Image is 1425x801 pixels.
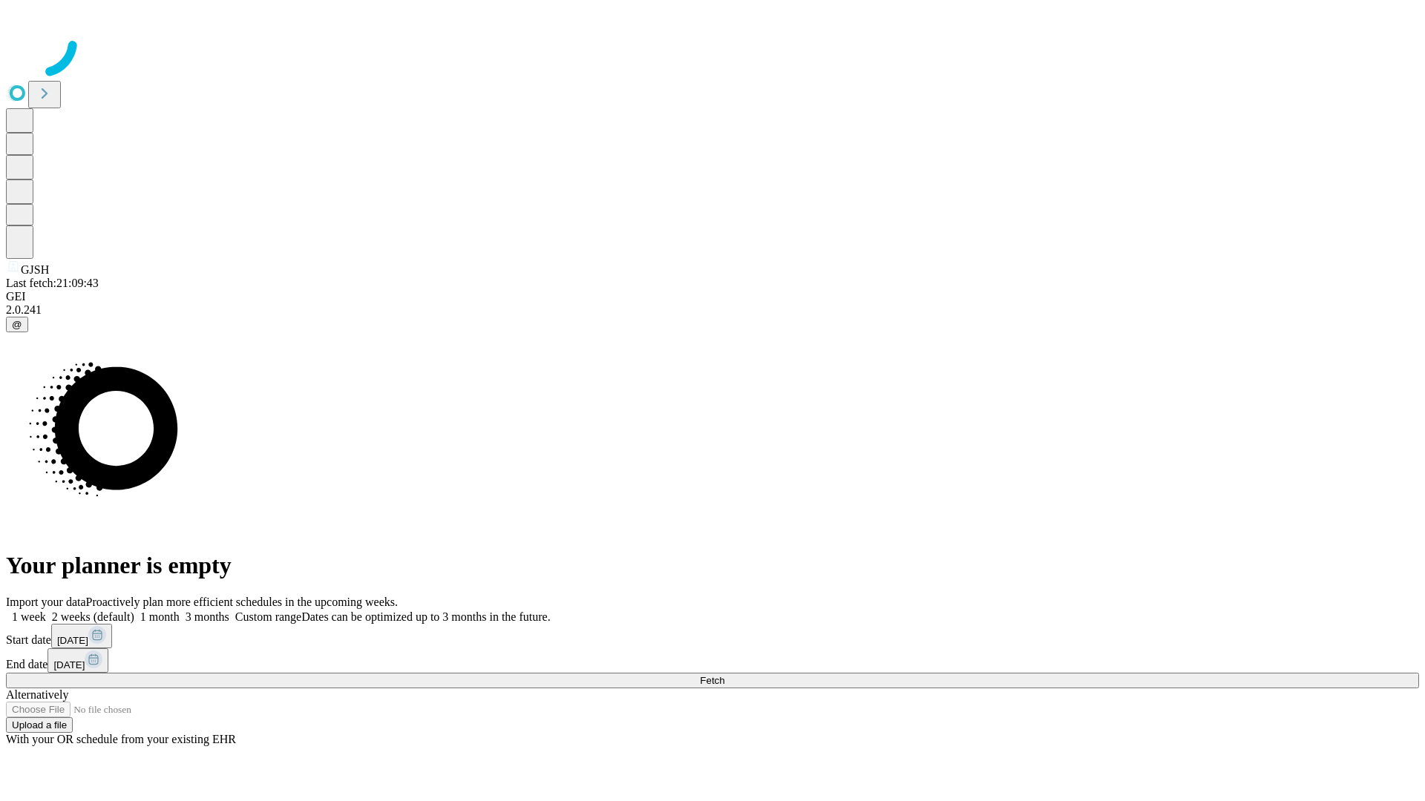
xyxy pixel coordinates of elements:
[301,610,550,623] span: Dates can be optimized up to 3 months in the future.
[700,675,724,686] span: Fetch
[6,596,86,608] span: Import your data
[53,659,85,670] span: [DATE]
[6,277,99,289] span: Last fetch: 21:09:43
[186,610,229,623] span: 3 months
[21,263,49,276] span: GJSH
[6,688,68,701] span: Alternatively
[140,610,180,623] span: 1 month
[51,624,112,648] button: [DATE]
[6,624,1419,648] div: Start date
[6,733,236,745] span: With your OR schedule from your existing EHR
[57,635,88,646] span: [DATE]
[6,303,1419,317] div: 2.0.241
[47,648,108,673] button: [DATE]
[6,673,1419,688] button: Fetch
[52,610,134,623] span: 2 weeks (default)
[86,596,398,608] span: Proactively plan more efficient schedules in the upcoming weeks.
[6,317,28,332] button: @
[235,610,301,623] span: Custom range
[6,552,1419,579] h1: Your planner is empty
[12,319,22,330] span: @
[6,717,73,733] button: Upload a file
[6,648,1419,673] div: End date
[12,610,46,623] span: 1 week
[6,290,1419,303] div: GEI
